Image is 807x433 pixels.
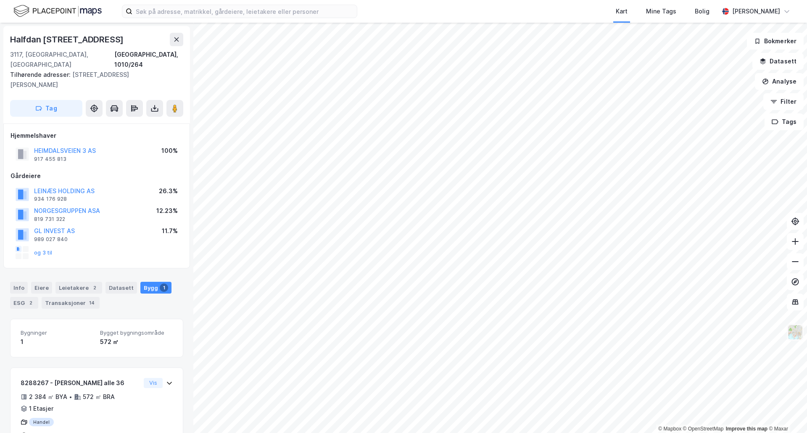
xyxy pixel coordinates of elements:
img: logo.f888ab2527a4732fd821a326f86c7f29.svg [13,4,102,18]
div: 12.23% [156,206,178,216]
div: 14 [87,299,96,307]
div: Bygg [140,282,171,294]
div: [STREET_ADDRESS][PERSON_NAME] [10,70,177,90]
div: Hjemmelshaver [11,131,183,141]
div: 2 384 ㎡ BYA [29,392,67,402]
div: Eiere [31,282,52,294]
a: Mapbox [658,426,681,432]
img: Z [787,324,803,340]
div: Kart [616,6,628,16]
div: 572 ㎡ BRA [83,392,115,402]
div: Bolig [695,6,709,16]
span: Tilhørende adresser: [10,71,72,78]
div: Halfdan [STREET_ADDRESS] [10,33,125,46]
div: 100% [161,146,178,156]
div: Gårdeiere [11,171,183,181]
div: Mine Tags [646,6,676,16]
button: Tag [10,100,82,117]
div: 2 [90,283,99,292]
div: 3117, [GEOGRAPHIC_DATA], [GEOGRAPHIC_DATA] [10,50,114,70]
div: 989 027 840 [34,236,68,243]
div: 572 ㎡ [100,337,173,347]
button: Bokmerker [747,33,804,50]
div: 934 176 928 [34,196,67,202]
div: Transaksjoner [42,297,100,309]
div: 917 455 813 [34,156,66,163]
input: Søk på adresse, matrikkel, gårdeiere, leietakere eller personer [132,5,357,18]
iframe: Chat Widget [765,393,807,433]
button: Filter [763,93,804,110]
button: Tags [765,113,804,130]
a: OpenStreetMap [683,426,724,432]
div: 11.7% [162,226,178,236]
div: Leietakere [55,282,102,294]
button: Datasett [752,53,804,70]
div: Kontrollprogram for chat [765,393,807,433]
div: • [69,394,72,400]
div: 819 731 322 [34,216,65,223]
a: Improve this map [726,426,767,432]
div: 2 [26,299,35,307]
div: Datasett [105,282,137,294]
div: 1 Etasjer [29,404,53,414]
span: Bygget bygningsområde [100,329,173,336]
div: 1 [160,283,168,292]
div: ESG [10,297,38,309]
div: Info [10,282,28,294]
button: Vis [144,378,163,388]
button: Analyse [755,73,804,90]
div: [GEOGRAPHIC_DATA], 1010/264 [114,50,183,70]
div: 26.3% [159,186,178,196]
div: 1 [21,337,93,347]
span: Bygninger [21,329,93,336]
div: [PERSON_NAME] [732,6,780,16]
div: 8288267 - [PERSON_NAME] alle 36 [21,378,140,388]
